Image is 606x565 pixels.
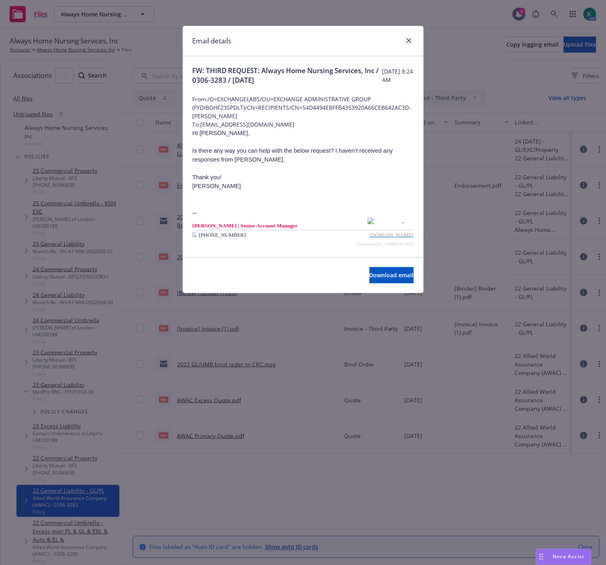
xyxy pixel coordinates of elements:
span: [PHONE_NUMBER] [199,232,246,238]
p: Thank you! [193,173,414,182]
span: [PERSON_NAME] | Senior Account Manager [193,223,298,229]
img: - [193,232,197,237]
p: Hi [PERSON_NAME], [193,129,414,137]
span: FW: THIRD REQUEST: Always Home Nursing Services, Inc / 0306-3283 / [DATE] [193,66,382,85]
span: Nova Assist [553,553,585,560]
a: close [404,36,414,45]
span: -- [193,209,197,216]
p: Is there any way you can help with the below request? I haven’t received any responses from [PERS... [193,146,414,164]
button: Download email [370,267,414,283]
img: - [368,218,404,230]
span: [DATE] 8:24 AM [382,67,413,84]
span: Licensed in [US_STATE] 0L76672 [357,242,413,246]
a: [DOMAIN_NAME] [370,232,414,238]
button: Nova Assist [536,549,592,565]
span: From: /O=EXCHANGELABS/OU=EXCHANGE ADMINISTRATIVE GROUP (FYDIBOHF23SPDLT)/CN=RECIPIENTS/CN=54D4494... [193,95,414,120]
div: Drag to move [536,549,546,565]
p: [PERSON_NAME] [193,182,414,190]
span: To: [EMAIL_ADDRESS][DOMAIN_NAME] [193,120,414,129]
span: Download email [370,271,414,279]
h1: Email details [193,36,232,46]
